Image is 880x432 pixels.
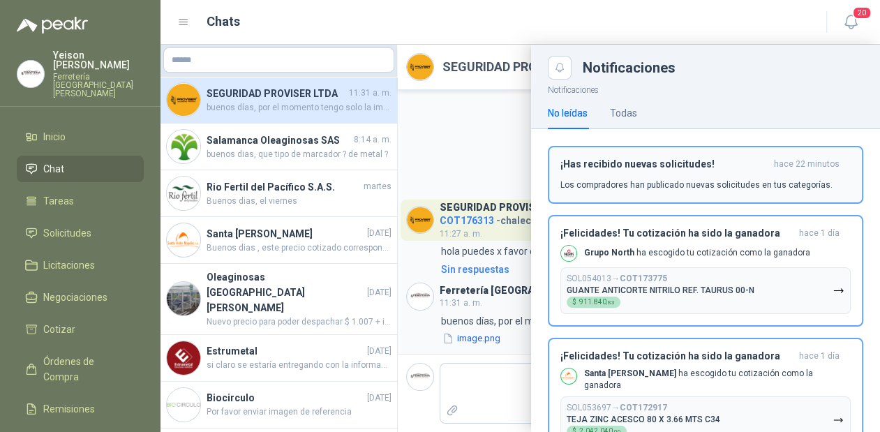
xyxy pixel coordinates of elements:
p: Notificaciones [531,80,880,97]
h1: Chats [207,12,240,31]
span: 20 [852,6,872,20]
span: Licitaciones [43,258,95,273]
p: Los compradores han publicado nuevas solicitudes en tus categorías. [560,179,833,191]
span: Inicio [43,129,66,144]
p: SOL053697 → [567,403,667,413]
span: ,83 [606,299,615,306]
span: Órdenes de Compra [43,354,130,385]
button: 20 [838,10,863,35]
div: $ [567,297,620,308]
b: Santa [PERSON_NAME] [584,368,676,378]
img: Company Logo [561,246,576,261]
button: ¡Felicidades! Tu cotización ha sido la ganadorahace 1 día Company LogoGrupo North ha escogido tu ... [548,215,863,327]
p: GUANTE ANTICORTE NITRILO REF. TAURUS 00-N [567,285,754,295]
img: Company Logo [561,368,576,384]
a: Órdenes de Compra [17,348,144,390]
span: hace 1 día [799,228,840,239]
a: Tareas [17,188,144,214]
button: ¡Has recibido nuevas solicitudes!hace 22 minutos Los compradores han publicado nuevas solicitudes... [548,146,863,204]
b: COT173775 [620,274,667,283]
p: SOL054013 → [567,274,667,284]
span: hace 1 día [799,350,840,362]
a: Negociaciones [17,284,144,311]
h3: ¡Has recibido nuevas solicitudes! [560,158,768,170]
p: ha escogido tu cotización como la ganadora [584,368,851,392]
b: Grupo North [584,248,634,258]
span: Tareas [43,193,74,209]
h3: ¡Felicidades! Tu cotización ha sido la ganadora [560,228,793,239]
a: Solicitudes [17,220,144,246]
img: Company Logo [17,61,44,87]
a: Chat [17,156,144,182]
div: Todas [610,105,637,121]
div: Notificaciones [583,61,863,75]
a: Licitaciones [17,252,144,278]
button: Close [548,56,572,80]
button: SOL054013→COT173775GUANTE ANTICORTE NITRILO REF. TAURUS 00-N$911.840,83 [560,267,851,314]
p: TEJA ZINC ACESCO 80 X 3.66 MTS C34 [567,415,720,424]
a: Remisiones [17,396,144,422]
p: ha escogido tu cotización como la ganadora [584,247,810,259]
b: COT172917 [620,403,667,412]
div: No leídas [548,105,588,121]
span: Remisiones [43,401,95,417]
span: Solicitudes [43,225,91,241]
a: Cotizar [17,316,144,343]
span: hace 22 minutos [774,158,840,170]
span: Cotizar [43,322,75,337]
a: Inicio [17,124,144,150]
span: Chat [43,161,64,177]
img: Logo peakr [17,17,88,33]
span: Negociaciones [43,290,107,305]
p: Ferretería [GEOGRAPHIC_DATA][PERSON_NAME] [53,73,144,98]
h3: ¡Felicidades! Tu cotización ha sido la ganadora [560,350,793,362]
p: Yeison [PERSON_NAME] [53,50,144,70]
span: 911.840 [579,299,615,306]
